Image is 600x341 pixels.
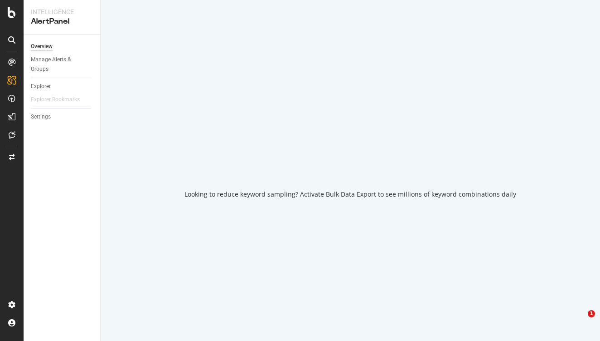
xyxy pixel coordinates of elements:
[31,112,94,122] a: Settings
[31,42,53,51] div: Overview
[31,95,80,104] div: Explorer Bookmarks
[31,42,94,51] a: Overview
[31,7,93,16] div: Intelligence
[318,143,383,175] div: animation
[31,95,89,104] a: Explorer Bookmarks
[31,82,94,91] a: Explorer
[31,55,85,74] div: Manage Alerts & Groups
[184,190,516,199] div: Looking to reduce keyword sampling? Activate Bulk Data Export to see millions of keyword combinat...
[31,16,93,27] div: AlertPanel
[588,310,595,317] span: 1
[569,310,591,332] iframe: Intercom live chat
[31,55,94,74] a: Manage Alerts & Groups
[31,82,51,91] div: Explorer
[31,112,51,122] div: Settings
